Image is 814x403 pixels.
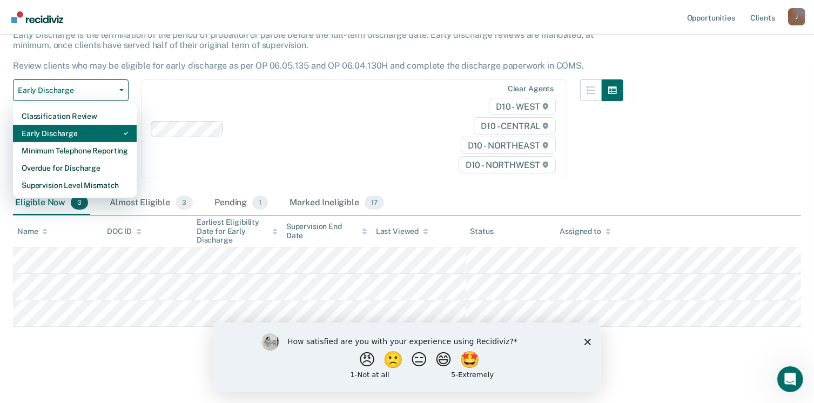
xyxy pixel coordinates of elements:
[13,30,594,71] p: Early Discharge is the termination of the period of probation or parole before the full-term disc...
[22,125,128,142] div: Early Discharge
[470,227,493,236] div: Status
[17,227,48,236] div: Name
[461,137,556,154] span: D10 - NORTHEAST
[22,177,128,194] div: Supervision Level Mismatch
[214,323,601,392] iframe: Survey by Kim from Recidiviz
[287,191,386,215] div: Marked Ineligible17
[365,196,384,210] span: 17
[71,196,88,210] span: 3
[286,222,367,240] div: Supervision End Date
[777,366,803,392] iframe: Intercom live chat
[459,156,556,173] span: D10 - NORTHWEST
[252,196,268,210] span: 1
[560,227,610,236] div: Assigned to
[788,8,805,25] div: J
[22,108,128,125] div: Classification Review
[107,227,142,236] div: DOC ID
[13,79,129,101] button: Early Discharge
[508,84,554,93] div: Clear agents
[788,8,805,25] button: Profile dropdown button
[489,98,556,115] span: D10 - WEST
[376,227,428,236] div: Last Viewed
[18,86,115,95] span: Early Discharge
[22,159,128,177] div: Overdue for Discharge
[176,196,193,210] span: 3
[13,191,90,215] div: Eligible Now3
[22,142,128,159] div: Minimum Telephone Reporting
[474,117,556,135] span: D10 - CENTRAL
[11,11,63,23] img: Recidiviz
[107,191,195,215] div: Almost Eligible3
[212,191,270,215] div: Pending1
[197,218,278,245] div: Earliest Eligibility Date for Early Discharge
